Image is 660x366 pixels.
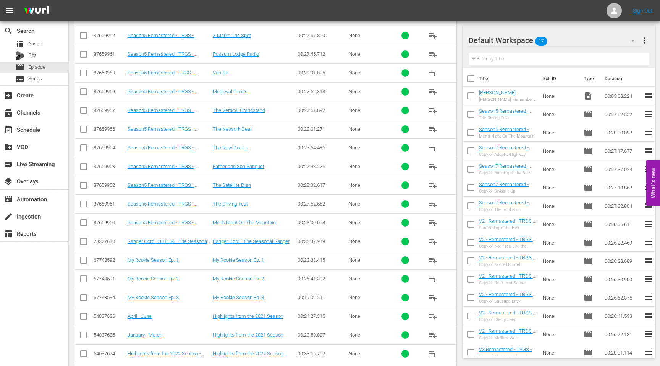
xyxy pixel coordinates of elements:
td: None [540,325,580,343]
span: Asset [28,40,41,48]
a: Season7 Remastered - TRGS - S07E03 - The Implosion [479,200,532,217]
span: more_vert [640,36,649,45]
div: 87659959 [94,89,125,94]
div: 00:27:45.712 [298,51,346,57]
span: menu [5,6,14,15]
div: 00:23:33.415 [298,257,346,263]
div: None [349,220,387,225]
div: None [349,89,387,94]
a: Medieval Times [213,89,247,94]
div: 54037626 [94,313,125,319]
span: playlist_add [428,106,437,115]
span: 17 [535,33,547,49]
span: playlist_add [428,87,437,96]
a: Possum Lodge Radio [213,51,259,57]
div: 87659950 [94,220,125,225]
th: Ext. ID [539,68,579,89]
span: Episode [584,311,593,321]
div: Something in the Heir [479,225,537,230]
td: 00:27:32.804 [602,197,644,215]
td: 00:28:31.114 [602,343,644,362]
span: reorder [644,256,653,265]
div: 67743584 [94,295,125,300]
div: 87659956 [94,126,125,132]
div: 00:35:37.949 [298,238,346,244]
span: Episode [584,238,593,247]
span: playlist_add [428,50,437,59]
td: None [540,197,580,215]
a: Season5 Remastered - TRGS - S05E10 - Possum Lodge Radio [128,51,197,63]
td: 00:27:52.552 [602,105,644,123]
button: playlist_add [424,288,442,307]
a: [PERSON_NAME] Remembers [PERSON_NAME] [479,90,519,107]
a: Highlights from the 2022 Season [213,351,283,356]
span: Search [4,26,13,36]
a: Season5 Remastered - TRGS - S05E03 - The Satellite Dish [128,182,197,194]
a: The Driving Test [213,201,248,207]
span: Automation [4,195,13,204]
span: reorder [644,201,653,210]
div: None [349,126,387,132]
div: 54037625 [94,332,125,338]
a: Men's Night On The Mountain [213,220,276,225]
th: Type [579,68,600,89]
button: playlist_add [424,270,442,288]
button: playlist_add [424,120,442,138]
td: 00:03:08.224 [602,87,644,105]
div: Copy of Swiss It Up [479,189,537,194]
span: Episode [584,275,593,284]
a: Ranger Gord - The Seasonal Ranger [213,238,290,244]
a: Season5 Remastered - TRGS - S05E11 - X Marks The Spot [128,32,197,44]
a: Season7 Remastered - TRGS - S07E01 - Running of the Bulls [479,163,533,180]
span: Episode [15,63,24,72]
td: None [540,233,580,252]
a: My Rookie Season Ep. 1 [213,257,264,263]
div: The Driving Test [479,115,537,120]
button: Open Feedback Widget [646,160,660,206]
span: playlist_add [428,181,437,190]
span: playlist_add [428,199,437,209]
span: Episode [584,146,593,155]
span: reorder [644,128,653,137]
span: Bits [28,52,37,59]
a: My Rookie Season Ep. 2 [213,276,264,282]
div: Copy of No Place Like the Home [479,244,537,249]
div: 67743592 [94,257,125,263]
span: Ingestion [4,212,13,221]
div: Default Workspace [469,30,642,51]
div: None [349,332,387,338]
div: 00:24:27.315 [298,313,346,319]
td: 00:27:17.677 [602,142,644,160]
td: None [540,307,580,325]
a: Season5 Remastered - TRGS - S05E09 - Van Go [128,70,197,81]
button: playlist_add [424,345,442,363]
span: Episode [584,330,593,339]
div: Copy of The Implosion [479,207,537,212]
a: X Marks The Spot [213,32,251,38]
a: V2 - Remastered - TRGS - S11E10 - Something in the Heir [479,218,536,235]
span: Overlays [4,177,13,186]
td: None [540,160,580,178]
div: None [349,276,387,282]
span: Episode [584,256,593,266]
a: Ranger Gord - S01E04 - The Seasonal Ranger [128,238,210,250]
a: Season5 Remastered - TRGS - S05E04 - Father and Son Banquet [128,164,199,175]
span: Asset [15,39,24,49]
a: Van Go [213,70,228,76]
span: playlist_add [428,349,437,358]
td: None [540,252,580,270]
button: playlist_add [424,326,442,344]
div: None [349,313,387,319]
td: None [540,178,580,197]
div: 00:28:02.617 [298,182,346,188]
td: None [540,215,580,233]
div: Men's Night On The Mountain [479,134,537,139]
div: 00:27:52.552 [298,201,346,207]
span: Reports [4,229,13,238]
div: Copy of Cheap Jeep [479,317,537,322]
th: Title [479,68,539,89]
span: playlist_add [428,143,437,152]
a: January - March [128,332,162,338]
a: Season5 Remastered - TRGS - S05E06 - The Vertical Grandstand [128,107,200,119]
td: 00:28:00.098 [602,123,644,142]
